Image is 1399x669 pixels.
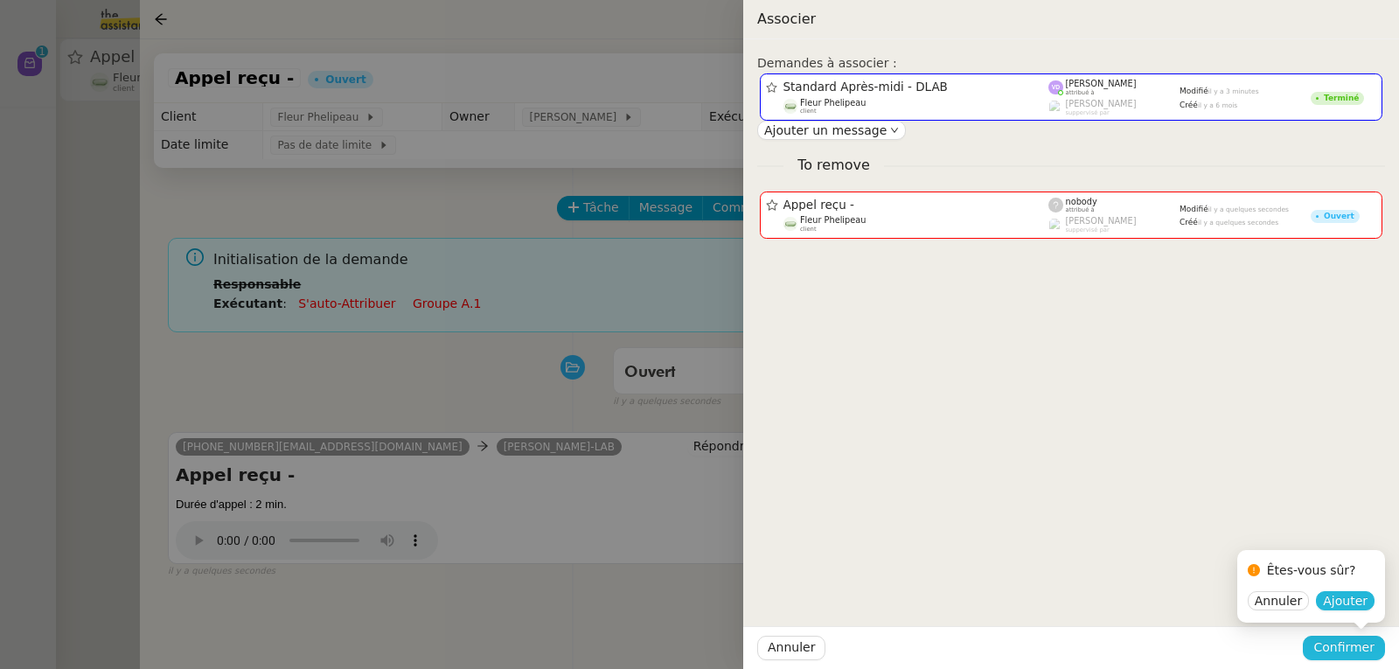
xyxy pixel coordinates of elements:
[1066,109,1110,116] span: suppervisé par
[783,154,884,178] span: To remove
[1066,197,1097,206] span: nobody
[1208,206,1289,213] span: il y a quelques secondes
[1323,592,1368,610] span: Ajouter
[757,53,1385,73] div: Demandes à associer :
[1324,213,1354,220] div: Ouvert
[800,108,817,115] span: client
[1180,218,1198,226] span: Créé
[800,215,866,225] span: Fleur Phelipeau
[783,99,798,114] img: 7f9b6497-4ade-4d5b-ae17-2cbe23708554
[783,215,1049,233] app-user-detailed-label: client
[1048,197,1180,214] app-user-label: attribué à
[1066,79,1137,88] span: [PERSON_NAME]
[1066,99,1137,108] span: [PERSON_NAME]
[1180,205,1208,213] span: Modifié
[783,217,798,232] img: 7f9b6497-4ade-4d5b-ae17-2cbe23708554
[1267,561,1356,581] div: Êtes-vous sûr?
[1208,87,1259,95] span: il y a 3 minutes
[1248,591,1309,610] button: Annuler
[768,638,815,658] span: Annuler
[1048,79,1180,96] app-user-label: attribué à
[1048,99,1180,116] app-user-label: suppervisé par
[1324,94,1359,102] div: Terminé
[783,199,1049,212] span: Appel reçu -
[1255,592,1302,610] span: Annuler
[757,121,906,140] button: Ajouter un message
[1066,89,1095,96] span: attribué à
[1066,216,1137,226] span: [PERSON_NAME]
[800,98,866,108] span: Fleur Phelipeau
[783,98,1049,115] app-user-detailed-label: client
[1198,101,1237,109] span: il y a 6 mois
[1066,226,1110,233] span: suppervisé par
[1048,80,1063,95] img: svg
[1316,591,1375,610] button: Ajouter
[764,122,887,139] span: Ajouter un message
[1180,101,1198,109] span: Créé
[1303,636,1385,660] button: Confirmer
[1048,218,1063,233] img: users%2FyQfMwtYgTqhRP2YHWHmG2s2LYaD3%2Favatar%2Fprofile-pic.png
[1198,219,1278,226] span: il y a quelques secondes
[1048,100,1063,115] img: users%2FyQfMwtYgTqhRP2YHWHmG2s2LYaD3%2Favatar%2Fprofile-pic.png
[1048,216,1180,233] app-user-label: suppervisé par
[783,81,1049,94] span: Standard Après-midi - DLAB
[1313,638,1375,658] span: Confirmer
[757,10,816,27] span: Associer
[757,636,825,660] button: Annuler
[800,226,817,233] span: client
[1180,87,1208,95] span: Modifié
[1066,206,1095,213] span: attribué à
